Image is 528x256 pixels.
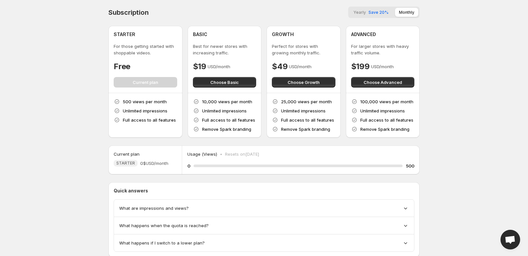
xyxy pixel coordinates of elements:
[351,61,370,72] h4: $199
[114,187,414,194] p: Quick answers
[349,8,392,17] button: YearlySave 20%
[288,79,320,86] span: Choose Growth
[202,98,252,105] p: 10,000 views per month
[220,151,222,157] p: •
[360,117,413,123] p: Full access to all features
[202,117,255,123] p: Full access to all features
[371,63,394,70] p: USD/month
[406,163,414,169] h5: 500
[108,9,149,16] h4: Subscription
[202,126,251,132] p: Remove Spark branding
[193,77,256,88] button: Choose Basic
[364,79,402,86] span: Choose Advanced
[187,163,190,169] h5: 0
[193,61,206,72] h4: $19
[351,43,415,56] p: For larger stores with heavy traffic volume.
[281,126,330,132] p: Remove Spark branding
[360,126,409,132] p: Remove Spark branding
[114,31,135,38] h4: STARTER
[353,10,366,15] span: Yearly
[210,79,239,86] span: Choose Basic
[395,8,418,17] button: Monthly
[272,31,294,38] h4: GROWTH
[351,77,415,88] button: Choose Advanced
[272,61,288,72] h4: $49
[225,151,259,157] p: Resets on [DATE]
[119,205,189,211] span: What are impressions and views?
[119,222,209,229] span: What happens when the quota is reached?
[351,31,376,38] h4: ADVANCED
[116,161,135,166] span: STARTER
[114,151,140,157] h5: Current plan
[281,108,326,114] p: Unlimited impressions
[140,160,168,167] span: 0$ USD/month
[360,98,413,105] p: 100,000 views per month
[193,43,256,56] p: Best for newer stores with increasing traffic.
[187,151,217,157] p: Usage (Views)
[193,31,207,38] h4: BASIC
[114,43,177,56] p: For those getting started with shoppable videos.
[360,108,405,114] p: Unlimited impressions
[272,77,335,88] button: Choose Growth
[500,230,520,249] a: Open chat
[114,61,130,72] h4: Free
[272,43,335,56] p: Perfect for stores with growing monthly traffic.
[281,98,332,105] p: 25,000 views per month
[123,108,167,114] p: Unlimited impressions
[289,63,311,70] p: USD/month
[281,117,334,123] p: Full access to all features
[123,117,176,123] p: Full access to all features
[119,240,205,246] span: What happens if I switch to a lower plan?
[208,63,230,70] p: USD/month
[368,10,388,15] span: Save 20%
[202,108,247,114] p: Unlimited impressions
[123,98,167,105] p: 500 views per month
